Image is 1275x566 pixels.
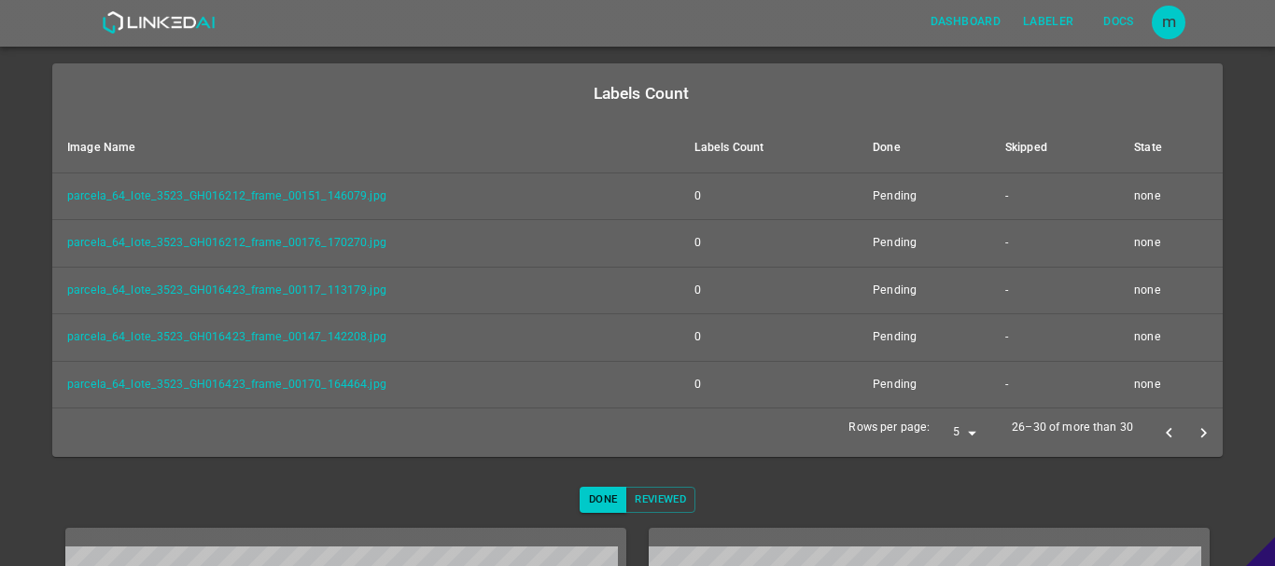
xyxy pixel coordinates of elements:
[1016,7,1081,37] button: Labeler
[67,189,386,202] a: parcela_64_lote_3523_GH016212_frame_00151_146079.jpg
[990,123,1119,173] th: Skipped
[858,123,990,173] th: Done
[67,378,386,391] a: parcela_64_lote_3523_GH016423_frame_00170_164464.jpg
[990,220,1119,268] td: -
[937,421,982,446] div: 5
[1012,3,1085,41] a: Labeler
[680,314,858,362] td: 0
[990,361,1119,408] td: -
[67,283,386,297] a: parcela_64_lote_3523_GH016423_frame_00117_113179.jpg
[923,7,1008,37] button: Dashboard
[858,314,990,362] td: Pending
[1152,6,1185,39] div: m
[1088,7,1148,37] button: Docs
[67,236,386,249] a: parcela_64_lote_3523_GH016212_frame_00176_170270.jpg
[67,80,1215,106] div: Labels Count
[1186,416,1221,450] button: next page
[990,267,1119,314] td: -
[858,361,990,408] td: Pending
[1119,173,1223,220] td: none
[1012,420,1133,436] p: 26–30 of more than 30
[1119,267,1223,314] td: none
[580,487,626,513] button: Done
[1152,6,1185,39] button: Open settings
[848,420,930,436] p: Rows per page:
[680,267,858,314] td: 0
[1152,416,1186,450] button: previous page
[1085,3,1152,41] a: Docs
[67,330,386,343] a: parcela_64_lote_3523_GH016423_frame_00147_142208.jpg
[102,11,215,34] img: LinkedAI
[858,267,990,314] td: Pending
[990,314,1119,362] td: -
[52,123,680,173] th: Image Name
[1119,361,1223,408] td: none
[680,123,858,173] th: Labels Count
[1119,314,1223,362] td: none
[919,3,1012,41] a: Dashboard
[680,173,858,220] td: 0
[680,220,858,268] td: 0
[625,487,695,513] button: Reviewed
[858,220,990,268] td: Pending
[680,361,858,408] td: 0
[990,173,1119,220] td: -
[858,173,990,220] td: Pending
[1119,220,1223,268] td: none
[1119,123,1223,173] th: State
